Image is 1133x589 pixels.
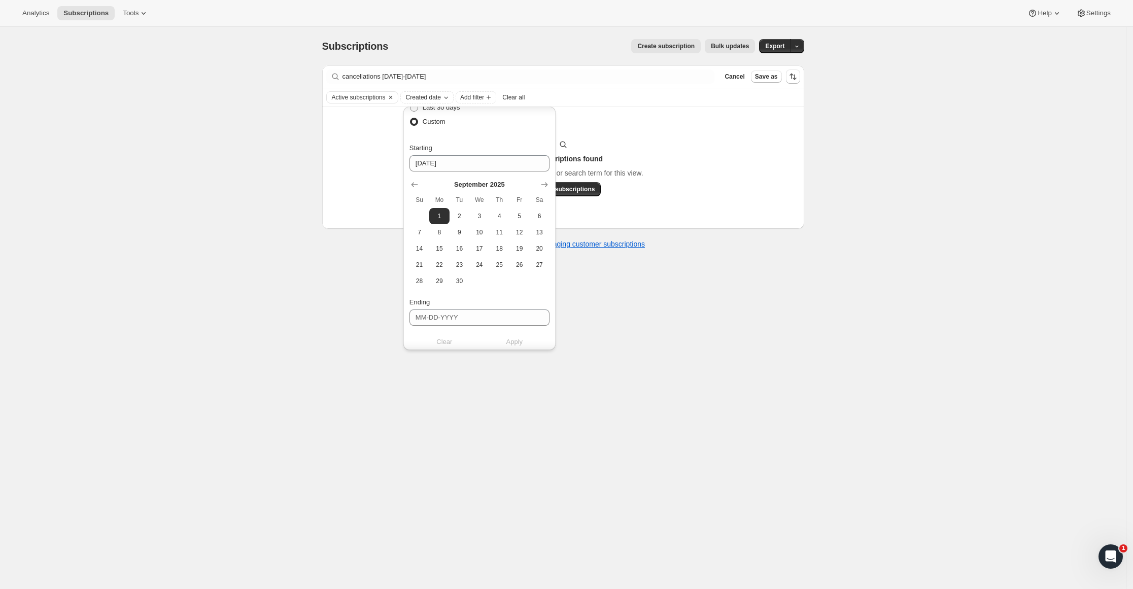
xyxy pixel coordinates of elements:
[533,212,545,220] span: 6
[429,192,449,208] th: Monday
[490,240,509,257] button: Thursday September 18 2025
[327,92,386,103] button: Active subscriptions
[401,92,453,103] button: Created date
[473,261,485,269] span: 24
[490,224,509,240] button: Thursday September 11 2025
[469,240,489,257] button: Wednesday September 17 2025
[429,224,449,240] button: Monday September 8 2025
[450,208,469,224] button: Tuesday September 2 2025
[429,257,449,273] button: Monday September 22 2025
[407,332,422,346] button: Show previous month, September 2025
[407,178,422,192] button: Show previous month, August 2025
[631,39,701,53] button: Create subscription
[454,277,465,285] span: 30
[409,155,550,171] input: MM-DD-YYYY
[1070,6,1117,20] button: Settings
[637,42,695,50] span: Create subscription
[433,277,445,285] span: 29
[759,39,791,53] button: Export
[494,196,505,204] span: Th
[509,224,529,240] button: Friday September 12 2025
[454,261,465,269] span: 23
[537,178,552,192] button: Show next month, October 2025
[117,6,155,20] button: Tools
[725,73,744,81] span: Cancel
[433,245,445,253] span: 15
[1038,9,1051,17] span: Help
[414,277,425,285] span: 28
[460,93,484,101] span: Add filter
[765,42,784,50] span: Export
[409,273,429,289] button: Sunday September 28 2025
[63,9,109,17] span: Subscriptions
[494,261,505,269] span: 25
[494,245,505,253] span: 18
[490,208,509,224] button: Thursday September 4 2025
[786,70,800,84] button: Sort the results
[450,240,469,257] button: Tuesday September 16 2025
[529,257,549,273] button: Saturday September 27 2025
[456,91,496,103] button: Add filter
[525,182,601,196] button: View all subscriptions
[322,41,389,52] span: Subscriptions
[469,192,489,208] th: Wednesday
[529,224,549,240] button: Saturday September 13 2025
[429,273,449,289] button: Monday September 29 2025
[386,92,396,103] button: Clear
[513,212,525,220] span: 5
[533,196,545,204] span: Sa
[433,196,445,204] span: Mo
[1098,544,1123,569] iframe: Intercom live chat
[720,71,748,83] button: Cancel
[533,228,545,236] span: 13
[454,212,465,220] span: 2
[705,39,755,53] button: Bulk updates
[409,257,429,273] button: Sunday September 21 2025
[494,212,505,220] span: 4
[406,93,441,101] span: Created date
[450,224,469,240] button: Tuesday September 9 2025
[409,309,550,326] input: MM-DD-YYYY
[450,273,469,289] button: Tuesday September 30 2025
[433,261,445,269] span: 22
[509,208,529,224] button: Friday September 5 2025
[409,144,432,152] span: Starting
[414,261,425,269] span: 21
[481,239,645,249] p: Learn more about
[711,42,749,50] span: Bulk updates
[414,196,425,204] span: Su
[454,228,465,236] span: 9
[513,261,525,269] span: 26
[751,71,782,83] button: Save as
[529,208,549,224] button: Saturday September 6 2025
[539,240,645,248] a: managing customer subscriptions
[513,245,525,253] span: 19
[494,228,505,236] span: 11
[409,298,430,306] span: Ending
[490,192,509,208] th: Thursday
[531,185,595,193] span: View all subscriptions
[533,245,545,253] span: 20
[57,6,115,20] button: Subscriptions
[473,228,485,236] span: 10
[509,257,529,273] button: Friday September 26 2025
[450,257,469,273] button: Tuesday September 23 2025
[755,73,778,81] span: Save as
[473,196,485,204] span: We
[1021,6,1068,20] button: Help
[473,212,485,220] span: 3
[409,224,429,240] button: Sunday September 7 2025
[409,240,429,257] button: Sunday September 14 2025
[454,196,465,204] span: Tu
[433,228,445,236] span: 8
[454,245,465,253] span: 16
[483,168,643,178] p: Try changing the filters or search term for this view.
[1086,9,1111,17] span: Settings
[22,9,49,17] span: Analytics
[513,196,525,204] span: Fr
[342,70,715,84] input: Filter subscribers
[429,240,449,257] button: Monday September 15 2025
[409,192,429,208] th: Sunday
[1119,544,1127,552] span: 1
[423,118,445,125] span: Custom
